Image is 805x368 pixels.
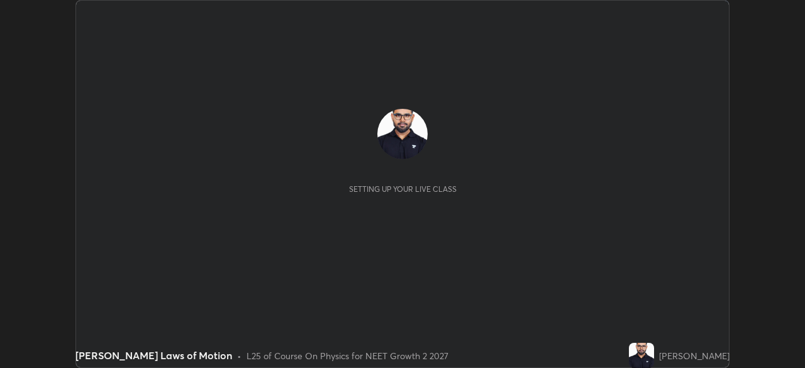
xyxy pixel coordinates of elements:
[247,349,448,362] div: L25 of Course On Physics for NEET Growth 2 2027
[237,349,241,362] div: •
[629,343,654,368] img: 5c0d771597b348b1998e7a7797b362bf.jpg
[377,109,428,159] img: 5c0d771597b348b1998e7a7797b362bf.jpg
[659,349,730,362] div: [PERSON_NAME]
[349,184,457,194] div: Setting up your live class
[75,348,232,363] div: [PERSON_NAME] Laws of Motion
